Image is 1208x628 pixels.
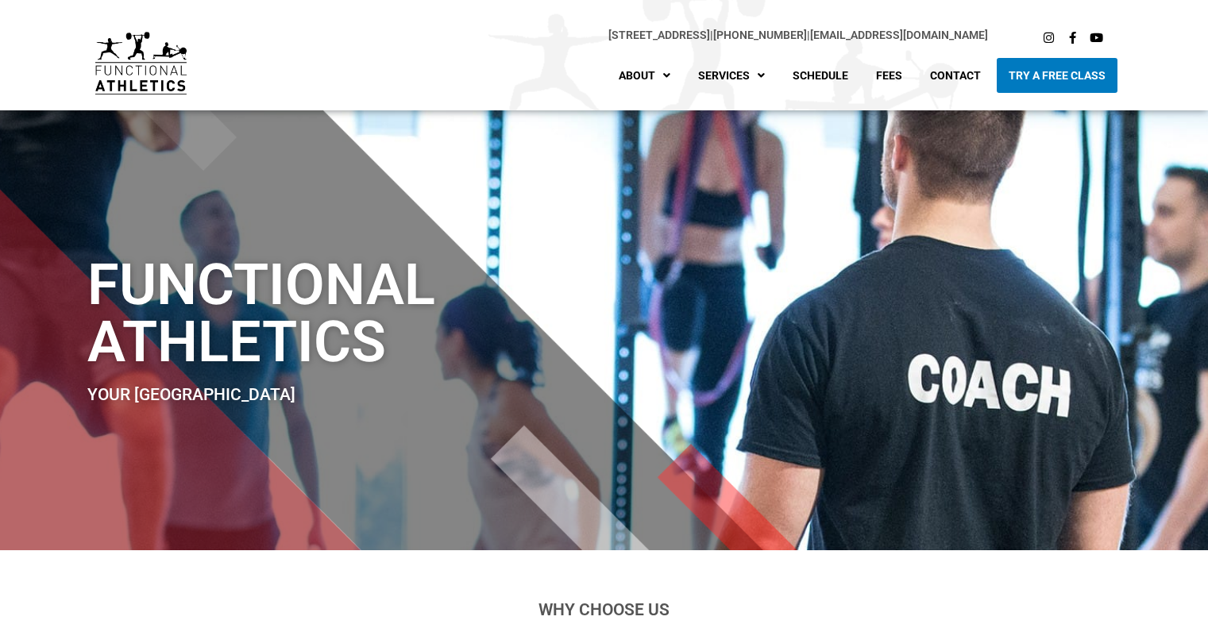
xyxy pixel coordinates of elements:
a: [PHONE_NUMBER] [713,29,807,41]
a: Fees [864,58,914,93]
a: [EMAIL_ADDRESS][DOMAIN_NAME] [810,29,988,41]
a: [STREET_ADDRESS] [608,29,710,41]
a: Schedule [781,58,860,93]
p: | [218,26,988,44]
a: Contact [918,58,993,93]
h2: Why Choose Us [164,602,1045,618]
a: About [607,58,682,93]
img: default-logo [95,32,187,94]
h1: Functional Athletics [87,256,701,371]
h2: Your [GEOGRAPHIC_DATA] [87,387,701,403]
a: Try A Free Class [997,58,1117,93]
span: | [608,29,713,41]
a: Services [686,58,777,93]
